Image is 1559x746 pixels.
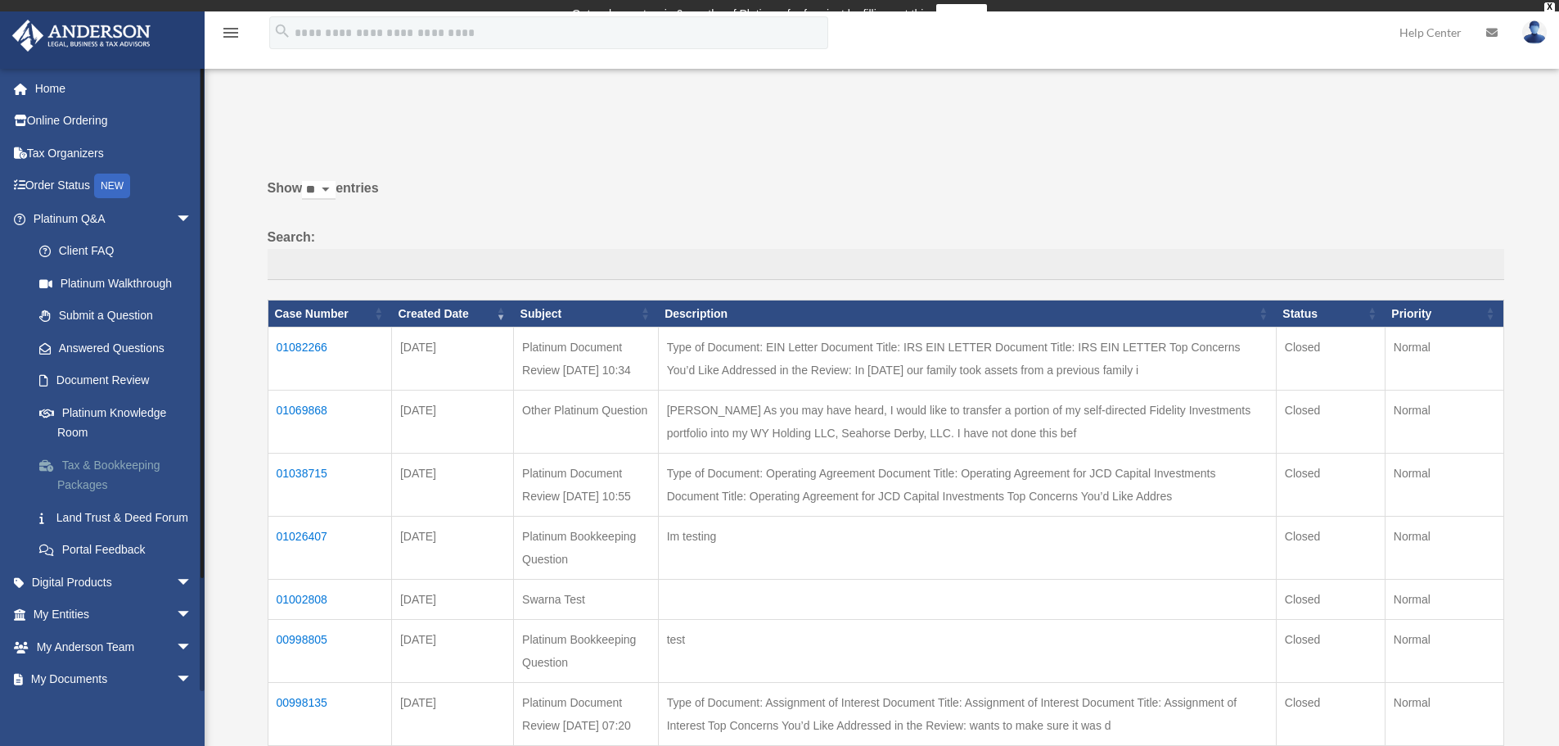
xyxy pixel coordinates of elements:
[302,181,336,200] select: Showentries
[7,20,155,52] img: Anderson Advisors Platinum Portal
[1522,20,1547,44] img: User Pic
[268,454,391,517] td: 01038715
[391,620,513,683] td: [DATE]
[514,580,659,620] td: Swarna Test
[391,391,513,454] td: [DATE]
[391,454,513,517] td: [DATE]
[176,663,209,697] span: arrow_drop_down
[514,328,659,391] td: Platinum Document Review [DATE] 10:34
[1276,328,1385,391] td: Closed
[1385,517,1503,580] td: Normal
[1276,454,1385,517] td: Closed
[658,328,1276,391] td: Type of Document: EIN Letter Document Title: IRS EIN LETTER Document Title: IRS EIN LETTER Top Co...
[1276,683,1385,746] td: Closed
[1276,580,1385,620] td: Closed
[94,174,130,198] div: NEW
[23,300,217,332] a: Submit a Question
[1544,2,1555,12] div: close
[936,4,987,24] a: survey
[11,137,217,170] a: Tax Organizers
[11,631,217,663] a: My Anderson Teamarrow_drop_down
[391,328,513,391] td: [DATE]
[23,267,217,300] a: Platinum Walkthrough
[268,328,391,391] td: 01082266
[221,23,241,43] i: menu
[514,300,659,328] th: Subject: activate to sort column ascending
[1385,683,1503,746] td: Normal
[391,517,513,580] td: [DATE]
[658,620,1276,683] td: test
[1276,620,1385,683] td: Closed
[514,683,659,746] td: Platinum Document Review [DATE] 07:20
[1276,517,1385,580] td: Closed
[273,22,291,40] i: search
[23,235,217,268] a: Client FAQ
[268,226,1504,280] label: Search:
[1385,454,1503,517] td: Normal
[268,683,391,746] td: 00998135
[1385,391,1503,454] td: Normal
[11,566,217,599] a: Digital Productsarrow_drop_down
[391,580,513,620] td: [DATE]
[268,517,391,580] td: 01026407
[1276,391,1385,454] td: Closed
[1385,620,1503,683] td: Normal
[391,300,513,328] th: Created Date: activate to sort column ascending
[268,177,1504,216] label: Show entries
[514,620,659,683] td: Platinum Bookkeeping Question
[1276,300,1385,328] th: Status: activate to sort column ascending
[514,391,659,454] td: Other Platinum Question
[268,249,1504,280] input: Search:
[658,300,1276,328] th: Description: activate to sort column ascending
[268,391,391,454] td: 01069868
[11,663,217,696] a: My Documentsarrow_drop_down
[268,620,391,683] td: 00998805
[11,599,217,631] a: My Entitiesarrow_drop_down
[658,683,1276,746] td: Type of Document: Assignment of Interest Document Title: Assignment of Interest Document Title: A...
[11,72,217,105] a: Home
[176,599,209,632] span: arrow_drop_down
[658,454,1276,517] td: Type of Document: Operating Agreement Document Title: Operating Agreement for JCD Capital Investm...
[11,170,217,203] a: Order StatusNEW
[1385,580,1503,620] td: Normal
[23,449,217,501] a: Tax & Bookkeeping Packages
[23,534,217,567] a: Portal Feedback
[572,4,930,24] div: Get a chance to win 6 months of Platinum for free just by filling out this
[176,566,209,599] span: arrow_drop_down
[514,454,659,517] td: Platinum Document Review [DATE] 10:55
[176,631,209,664] span: arrow_drop_down
[268,580,391,620] td: 01002808
[11,105,217,138] a: Online Ordering
[23,364,217,397] a: Document Review
[514,517,659,580] td: Platinum Bookkeeping Question
[268,300,391,328] th: Case Number: activate to sort column ascending
[391,683,513,746] td: [DATE]
[1385,328,1503,391] td: Normal
[23,332,209,364] a: Answered Questions
[1385,300,1503,328] th: Priority: activate to sort column ascending
[11,202,217,235] a: Platinum Q&Aarrow_drop_down
[658,517,1276,580] td: Im testing
[23,501,217,534] a: Land Trust & Deed Forum
[23,396,217,449] a: Platinum Knowledge Room
[176,202,209,236] span: arrow_drop_down
[658,391,1276,454] td: [PERSON_NAME] As you may have heard, I would like to transfer a portion of my self-directed Fidel...
[221,29,241,43] a: menu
